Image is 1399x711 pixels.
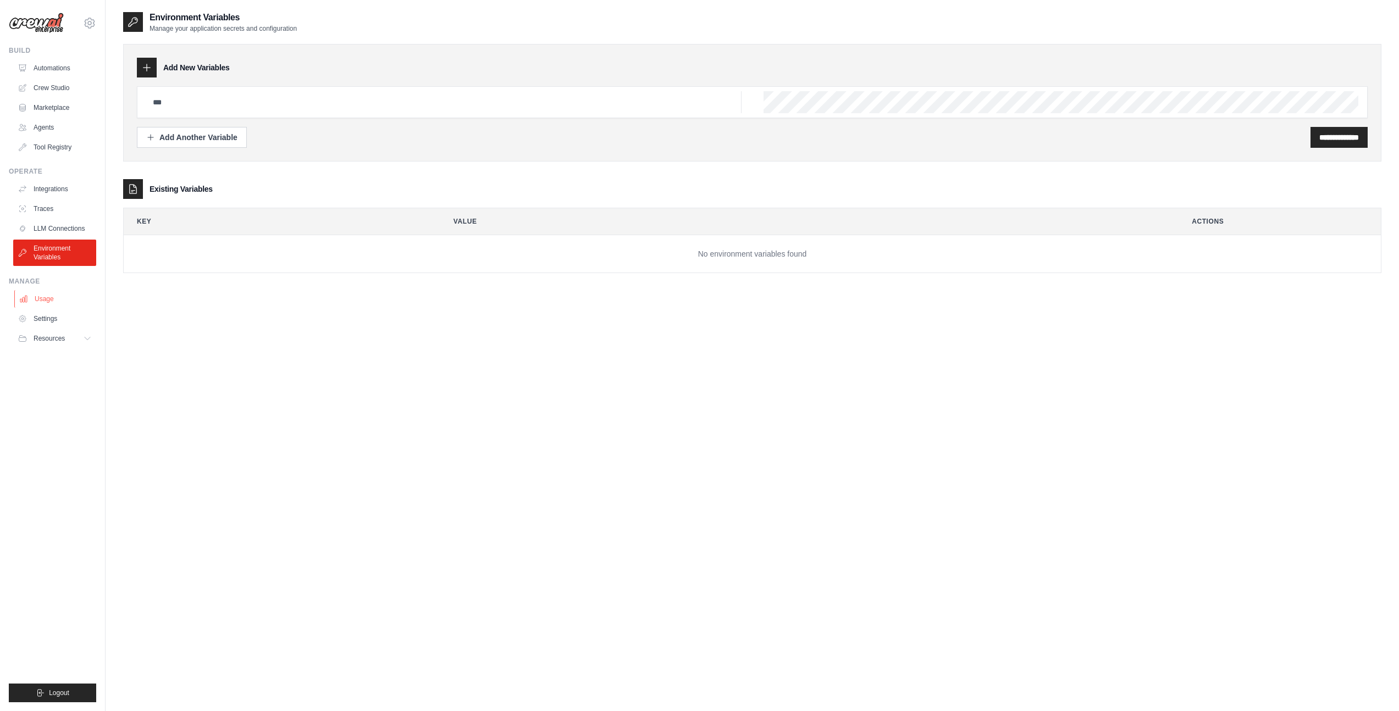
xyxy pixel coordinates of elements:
[1179,208,1381,235] th: Actions
[49,688,69,697] span: Logout
[13,200,96,218] a: Traces
[13,180,96,198] a: Integrations
[137,127,247,148] button: Add Another Variable
[9,277,96,286] div: Manage
[13,119,96,136] a: Agents
[150,184,213,195] h3: Existing Variables
[9,167,96,176] div: Operate
[146,132,237,143] div: Add Another Variable
[124,208,432,235] th: Key
[9,684,96,702] button: Logout
[34,334,65,343] span: Resources
[163,62,230,73] h3: Add New Variables
[13,59,96,77] a: Automations
[13,138,96,156] a: Tool Registry
[150,11,297,24] h2: Environment Variables
[13,310,96,327] a: Settings
[14,290,97,308] a: Usage
[9,13,64,34] img: Logo
[13,330,96,347] button: Resources
[13,79,96,97] a: Crew Studio
[124,235,1381,273] td: No environment variables found
[13,99,96,116] a: Marketplace
[13,220,96,237] a: LLM Connections
[9,46,96,55] div: Build
[440,208,1170,235] th: Value
[13,240,96,266] a: Environment Variables
[150,24,297,33] p: Manage your application secrets and configuration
